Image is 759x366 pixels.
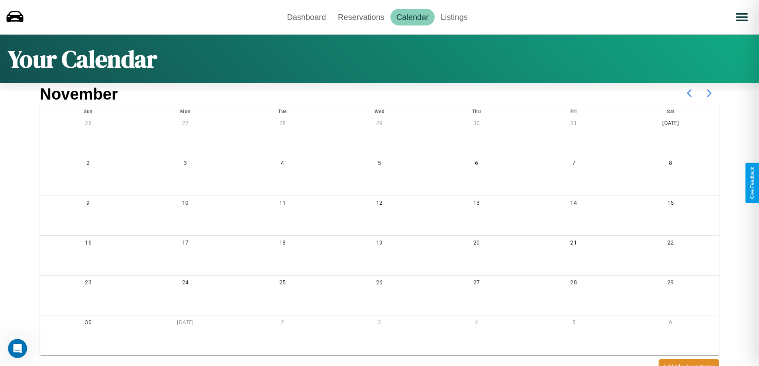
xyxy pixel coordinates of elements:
div: 7 [525,156,622,172]
div: Thu [428,105,525,116]
div: Sat [622,105,719,116]
div: 15 [622,196,719,212]
a: Dashboard [281,9,332,25]
div: 3 [137,156,234,172]
div: Mon [137,105,234,116]
div: 27 [428,276,525,292]
div: 29 [622,276,719,292]
div: 16 [40,236,137,252]
div: 23 [40,276,137,292]
div: 14 [525,196,622,212]
div: 26 [40,116,137,133]
h1: Your Calendar [8,43,157,75]
div: 4 [428,315,525,332]
div: 5 [525,315,622,332]
div: 24 [137,276,234,292]
div: 19 [331,236,428,252]
div: Sun [40,105,137,116]
div: 28 [525,276,622,292]
div: [DATE] [137,315,234,332]
div: 18 [234,236,331,252]
a: Calendar [390,9,435,25]
div: 3 [331,315,428,332]
div: 17 [137,236,234,252]
div: 27 [137,116,234,133]
div: 28 [234,116,331,133]
div: 30 [40,315,137,332]
div: [DATE] [622,116,719,133]
div: 13 [428,196,525,212]
div: 9 [40,196,137,212]
div: Fri [525,105,622,116]
div: Wed [331,105,428,116]
h2: November [40,85,118,103]
div: 20 [428,236,525,252]
div: 10 [137,196,234,212]
button: Open menu [731,6,753,28]
div: 21 [525,236,622,252]
a: Reservations [332,9,390,25]
div: 4 [234,156,331,172]
div: 11 [234,196,331,212]
div: 30 [428,116,525,133]
div: 8 [622,156,719,172]
div: 29 [331,116,428,133]
div: 5 [331,156,428,172]
div: 31 [525,116,622,133]
div: 6 [622,315,719,332]
iframe: Intercom live chat [8,339,27,358]
div: 12 [331,196,428,212]
a: Listings [435,9,474,25]
div: 2 [40,156,137,172]
div: 26 [331,276,428,292]
div: Tue [234,105,331,116]
div: Give Feedback [749,167,755,199]
div: 22 [622,236,719,252]
div: 2 [234,315,331,332]
div: 6 [428,156,525,172]
div: 25 [234,276,331,292]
